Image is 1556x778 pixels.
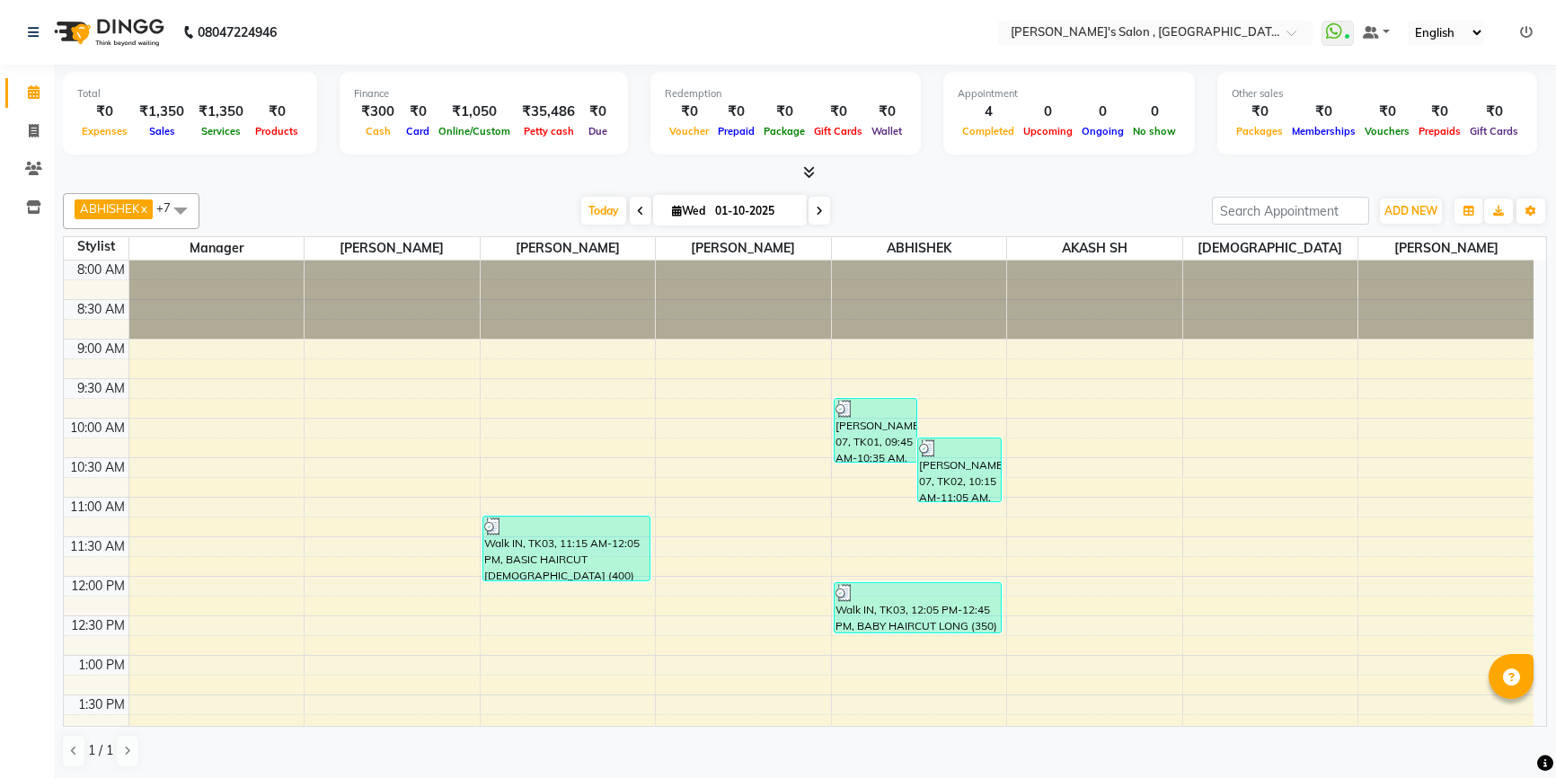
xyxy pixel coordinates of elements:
span: Completed [958,125,1019,137]
div: ₹0 [759,102,809,122]
div: Total [77,86,303,102]
div: ₹0 [867,102,906,122]
div: ₹300 [354,102,402,122]
span: Voucher [665,125,713,137]
span: Cash [361,125,395,137]
span: Products [251,125,303,137]
div: ₹0 [402,102,434,122]
div: 12:00 PM [67,577,128,596]
span: Petty cash [519,125,579,137]
span: [PERSON_NAME] [481,237,656,260]
div: ₹1,050 [434,102,515,122]
span: Card [402,125,434,137]
div: Other sales [1232,86,1523,102]
span: +7 [156,200,184,215]
span: Manager [129,237,305,260]
div: ₹0 [1414,102,1465,122]
div: 8:30 AM [74,300,128,319]
span: Package [759,125,809,137]
div: ₹1,350 [132,102,191,122]
input: Search Appointment [1212,197,1369,225]
div: ₹0 [1287,102,1360,122]
div: 0 [1019,102,1077,122]
span: Online/Custom [434,125,515,137]
span: ADD NEW [1384,204,1437,217]
span: No show [1128,125,1180,137]
div: Stylist [64,237,128,256]
span: Prepaid [713,125,759,137]
div: ₹1,350 [191,102,251,122]
div: Appointment [958,86,1180,102]
span: [DEMOGRAPHIC_DATA] [1183,237,1358,260]
div: ₹35,486 [515,102,582,122]
div: ₹0 [809,102,867,122]
span: Packages [1232,125,1287,137]
span: Wallet [867,125,906,137]
img: logo [46,7,169,57]
div: Finance [354,86,614,102]
span: Today [581,197,626,225]
span: ABHISHEK [832,237,1007,260]
span: Wed [667,204,710,217]
span: [PERSON_NAME] [656,237,831,260]
span: Upcoming [1019,125,1077,137]
span: Memberships [1287,125,1360,137]
button: ADD NEW [1380,199,1442,224]
span: Gift Cards [1465,125,1523,137]
span: [PERSON_NAME] [305,237,480,260]
div: 10:00 AM [66,419,128,438]
div: 0 [1077,102,1128,122]
span: Vouchers [1360,125,1414,137]
div: Redemption [665,86,906,102]
div: 12:30 PM [67,616,128,635]
div: ₹0 [582,102,614,122]
span: ABHISHEK [80,201,139,216]
span: 1 / 1 [88,741,113,760]
span: Prepaids [1414,125,1465,137]
div: 1:00 PM [75,656,128,675]
div: [PERSON_NAME] 07, TK02, 10:15 AM-11:05 AM, Advance Haircut With Senior Stylist (Wash + blowdry+ST... [918,438,1001,501]
div: ₹0 [713,102,759,122]
div: ₹0 [1232,102,1287,122]
b: 08047224946 [198,7,277,57]
div: 10:30 AM [66,458,128,477]
span: [PERSON_NAME] [1358,237,1534,260]
span: Gift Cards [809,125,867,137]
div: 0 [1128,102,1180,122]
div: 9:30 AM [74,379,128,398]
div: [PERSON_NAME] 07, TK01, 09:45 AM-10:35 AM, Advance Haircut With Senior Stylist (Wash + blowdry+ST... [835,399,917,462]
span: Services [197,125,245,137]
div: Walk IN, TK03, 11:15 AM-12:05 PM, BASIC HAIRCUT [DEMOGRAPHIC_DATA] (400) [483,517,650,580]
span: Ongoing [1077,125,1128,137]
span: AKASH SH [1007,237,1182,260]
div: ₹0 [1360,102,1414,122]
span: Sales [145,125,180,137]
a: x [139,201,147,216]
div: 4 [958,102,1019,122]
div: ₹0 [77,102,132,122]
input: 2025-10-01 [710,198,800,225]
div: ₹0 [1465,102,1523,122]
div: 8:00 AM [74,261,128,279]
span: Due [584,125,612,137]
div: Walk IN, TK03, 12:05 PM-12:45 PM, BABY HAIRCUT LONG (350) [835,583,1002,632]
div: 1:30 PM [75,695,128,714]
span: Expenses [77,125,132,137]
div: 9:00 AM [74,340,128,358]
div: 11:30 AM [66,537,128,556]
div: ₹0 [665,102,713,122]
div: ₹0 [251,102,303,122]
div: 11:00 AM [66,498,128,517]
iframe: chat widget [1481,706,1538,760]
